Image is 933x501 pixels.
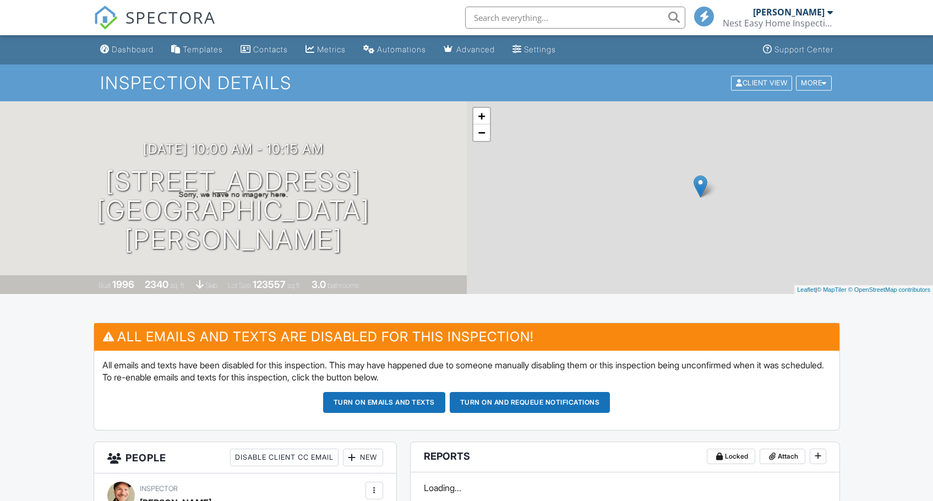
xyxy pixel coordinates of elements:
div: Automations [377,45,426,54]
div: Support Center [774,45,833,54]
a: Zoom out [473,124,490,141]
h1: [STREET_ADDRESS] [GEOGRAPHIC_DATA][PERSON_NAME] [18,167,449,254]
h1: Inspection Details [100,73,832,92]
span: Built [99,281,111,290]
div: 2340 [145,279,168,290]
div: New [343,449,383,466]
h3: All emails and texts are disabled for this inspection! [94,323,839,350]
p: All emails and texts have been disabled for this inspection. This may have happened due to someon... [102,359,831,384]
a: Support Center [759,40,838,60]
span: sq.ft. [287,281,301,290]
a: Zoom in [473,108,490,124]
div: Contacts [253,45,288,54]
a: Dashboard [96,40,158,60]
a: Automations (Basic) [359,40,430,60]
div: Dashboard [112,45,154,54]
h3: People [94,442,396,473]
div: Templates [183,45,223,54]
span: sq. ft. [170,281,185,290]
a: Contacts [236,40,292,60]
div: 1996 [112,279,134,290]
div: Disable Client CC Email [230,449,339,466]
a: Advanced [439,40,499,60]
div: Client View [731,75,792,90]
img: The Best Home Inspection Software - Spectora [94,6,118,30]
div: Advanced [456,45,495,54]
a: Leaflet [797,286,815,293]
div: 3.0 [312,279,326,290]
div: Nest Easy Home Inspections [723,18,833,29]
button: Turn on and Requeue Notifications [450,392,610,413]
span: Inspector [140,484,178,493]
a: Client View [730,78,795,86]
div: [PERSON_NAME] [753,7,825,18]
input: Search everything... [465,7,685,29]
div: Settings [524,45,556,54]
span: Lot Size [228,281,251,290]
div: Metrics [317,45,346,54]
div: | [794,285,933,295]
div: More [796,75,832,90]
a: © OpenStreetMap contributors [848,286,930,293]
span: bathrooms [328,281,359,290]
div: 123557 [253,279,286,290]
a: SPECTORA [94,15,216,38]
h3: [DATE] 10:00 am - 10:15 am [143,141,324,156]
a: Templates [167,40,227,60]
button: Turn on emails and texts [323,392,445,413]
a: Metrics [301,40,350,60]
a: Settings [508,40,560,60]
span: slab [205,281,217,290]
a: © MapTiler [817,286,847,293]
span: SPECTORA [126,6,216,29]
